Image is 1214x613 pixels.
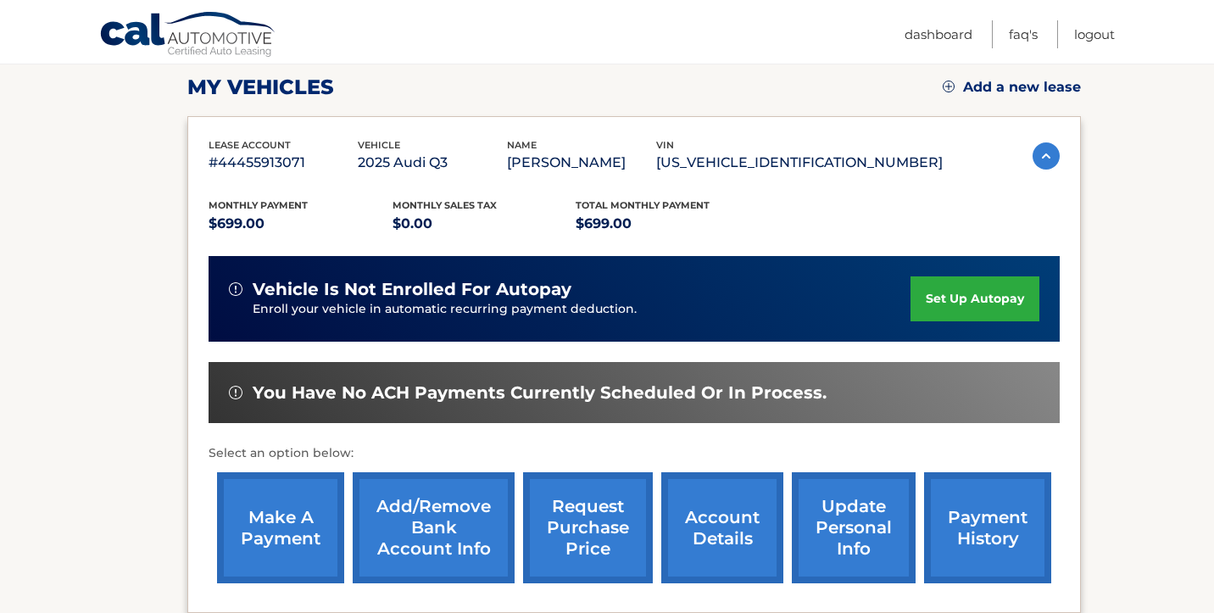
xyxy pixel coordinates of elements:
[943,79,1081,96] a: Add a new lease
[656,151,943,175] p: [US_VEHICLE_IDENTIFICATION_NUMBER]
[507,151,656,175] p: [PERSON_NAME]
[209,199,308,211] span: Monthly Payment
[576,199,710,211] span: Total Monthly Payment
[661,472,783,583] a: account details
[393,212,576,236] p: $0.00
[229,386,242,399] img: alert-white.svg
[209,212,393,236] p: $699.00
[576,212,760,236] p: $699.00
[905,20,972,48] a: Dashboard
[943,81,955,92] img: add.svg
[393,199,497,211] span: Monthly sales Tax
[209,443,1060,464] p: Select an option below:
[924,472,1051,583] a: payment history
[253,279,571,300] span: vehicle is not enrolled for autopay
[358,139,400,151] span: vehicle
[523,472,653,583] a: request purchase price
[99,11,277,60] a: Cal Automotive
[217,472,344,583] a: make a payment
[792,472,916,583] a: update personal info
[358,151,507,175] p: 2025 Audi Q3
[1033,142,1060,170] img: accordion-active.svg
[229,282,242,296] img: alert-white.svg
[1074,20,1115,48] a: Logout
[910,276,1039,321] a: set up autopay
[353,472,515,583] a: Add/Remove bank account info
[253,300,910,319] p: Enroll your vehicle in automatic recurring payment deduction.
[507,139,537,151] span: name
[656,139,674,151] span: vin
[187,75,334,100] h2: my vehicles
[253,382,827,404] span: You have no ACH payments currently scheduled or in process.
[1009,20,1038,48] a: FAQ's
[209,139,291,151] span: lease account
[209,151,358,175] p: #44455913071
